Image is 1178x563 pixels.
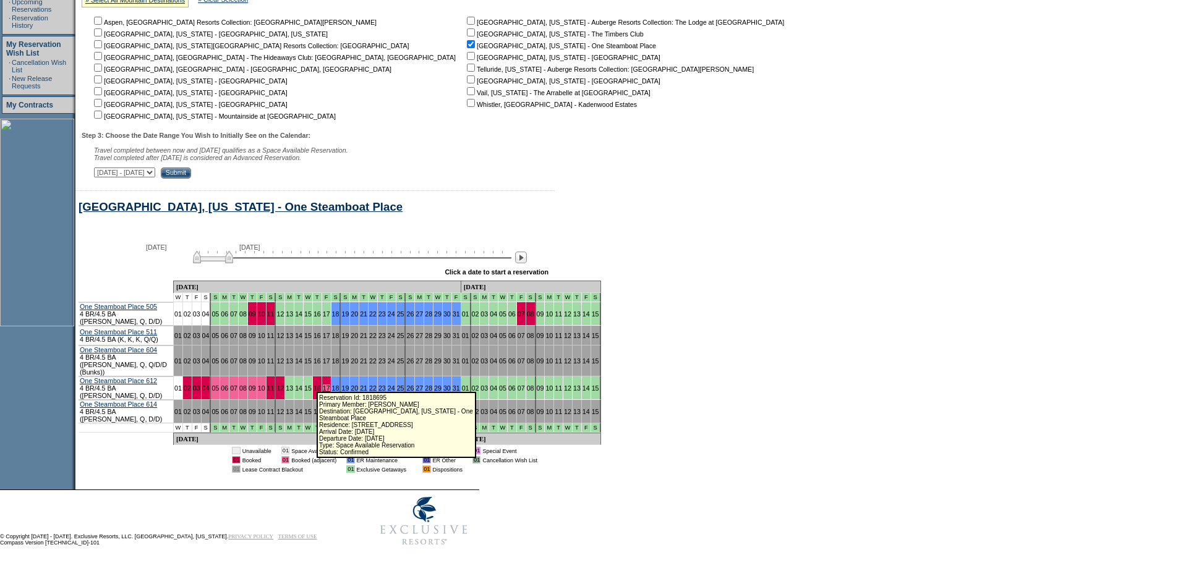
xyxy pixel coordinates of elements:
[258,384,265,392] a: 10
[537,332,544,339] a: 09
[564,310,571,318] a: 12
[462,384,469,392] a: 01
[92,89,288,96] nobr: [GEOGRAPHIC_DATA], [US_STATE] - [GEOGRAPHIC_DATA]
[573,332,581,339] a: 13
[397,332,404,339] a: 25
[592,332,599,339] a: 15
[464,54,660,61] nobr: [GEOGRAPHIC_DATA], [US_STATE] - [GEOGRAPHIC_DATA]
[555,357,562,365] a: 11
[323,310,330,318] a: 17
[472,357,479,365] a: 02
[583,332,590,339] a: 14
[193,357,200,365] a: 03
[471,293,480,302] td: Mountains Mud Season - Fall 2025
[258,310,265,318] a: 10
[92,30,328,38] nobr: [GEOGRAPHIC_DATA], [US_STATE] - [GEOGRAPHIC_DATA], [US_STATE]
[92,112,336,120] nobr: [GEOGRAPHIC_DATA], [US_STATE] - Mountainside at [GEOGRAPHIC_DATA]
[480,384,488,392] a: 03
[314,357,321,365] a: 16
[174,281,461,293] td: [DATE]
[416,357,423,365] a: 27
[499,384,506,392] a: 05
[92,66,391,73] nobr: [GEOGRAPHIC_DATA], [GEOGRAPHIC_DATA] - [GEOGRAPHIC_DATA], [GEOGRAPHIC_DATA]
[490,332,497,339] a: 04
[360,310,367,318] a: 21
[92,101,288,108] nobr: [GEOGRAPHIC_DATA], [US_STATE] - [GEOGRAPHIC_DATA]
[267,357,275,365] a: 11
[249,408,256,415] a: 09
[464,66,754,73] nobr: Telluride, [US_STATE] - Auberge Resorts Collection: [GEOGRAPHIC_DATA][PERSON_NAME]
[211,310,219,318] a: 05
[341,293,350,302] td: Mountains Mud Season - Fall 2025
[508,384,516,392] a: 06
[480,332,488,339] a: 03
[545,384,553,392] a: 10
[406,384,414,392] a: 26
[443,357,451,365] a: 30
[464,101,637,108] nobr: Whistler, [GEOGRAPHIC_DATA] - Kadenwood Estates
[332,310,339,318] a: 18
[518,357,525,365] a: 07
[545,408,553,415] a: 10
[12,75,52,90] a: New Release Requests
[174,332,182,339] a: 01
[239,243,260,251] span: [DATE]
[80,346,157,353] a: One Steamboat Place 604
[184,384,191,392] a: 02
[452,293,461,302] td: Mountains Mud Season - Fall 2025
[490,408,497,415] a: 04
[490,310,497,318] a: 04
[517,293,526,302] td: Mountains Mud Season - Fall 2025
[351,310,358,318] a: 20
[276,332,284,339] a: 12
[480,293,489,302] td: Mountains Mud Season - Fall 2025
[313,293,322,302] td: Mountains Mud Season - Fall 2025
[92,54,456,61] nobr: [GEOGRAPHIC_DATA], [GEOGRAPHIC_DATA] - The Hideaways Club: [GEOGRAPHIC_DATA], [GEOGRAPHIC_DATA]
[239,384,247,392] a: 08
[378,384,386,392] a: 23
[314,332,321,339] a: 16
[331,293,341,302] td: Mountains Mud Season - Fall 2025
[341,310,349,318] a: 19
[388,332,395,339] a: 24
[174,293,183,302] td: W
[12,14,48,29] a: Reservation History
[314,384,321,392] a: 16
[267,310,275,318] a: 11
[183,293,192,302] td: T
[564,357,571,365] a: 12
[294,293,304,302] td: Mountains Mud Season - Fall 2025
[221,332,228,339] a: 06
[278,533,317,540] a: TERMS OF USE
[397,310,404,318] a: 25
[472,310,479,318] a: 02
[583,310,590,318] a: 14
[583,384,590,392] a: 14
[323,332,330,339] a: 17
[92,77,288,85] nobr: [GEOGRAPHIC_DATA], [US_STATE] - [GEOGRAPHIC_DATA]
[286,357,293,365] a: 13
[443,310,451,318] a: 30
[202,310,210,318] a: 04
[490,384,497,392] a: 04
[239,357,247,365] a: 08
[9,75,11,90] td: ·
[6,101,53,109] a: My Contracts
[79,200,403,213] a: [GEOGRAPHIC_DATA], [US_STATE] - One Steamboat Place
[396,293,406,302] td: Mountains Mud Season - Fall 2025
[295,357,302,365] a: 14
[286,408,293,415] a: 13
[388,310,395,318] a: 24
[462,332,469,339] a: 01
[360,332,367,339] a: 21
[332,332,339,339] a: 18
[545,357,553,365] a: 10
[184,332,191,339] a: 02
[425,384,432,392] a: 28
[499,332,506,339] a: 05
[443,293,452,302] td: Mountains Mud Season - Fall 2025
[248,293,257,302] td: Mountains Mud Season - Fall 2025
[462,357,469,365] a: 01
[526,293,536,302] td: Mountains Mud Season - Fall 2025
[211,293,220,302] td: Mountains Mud Season - Fall 2025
